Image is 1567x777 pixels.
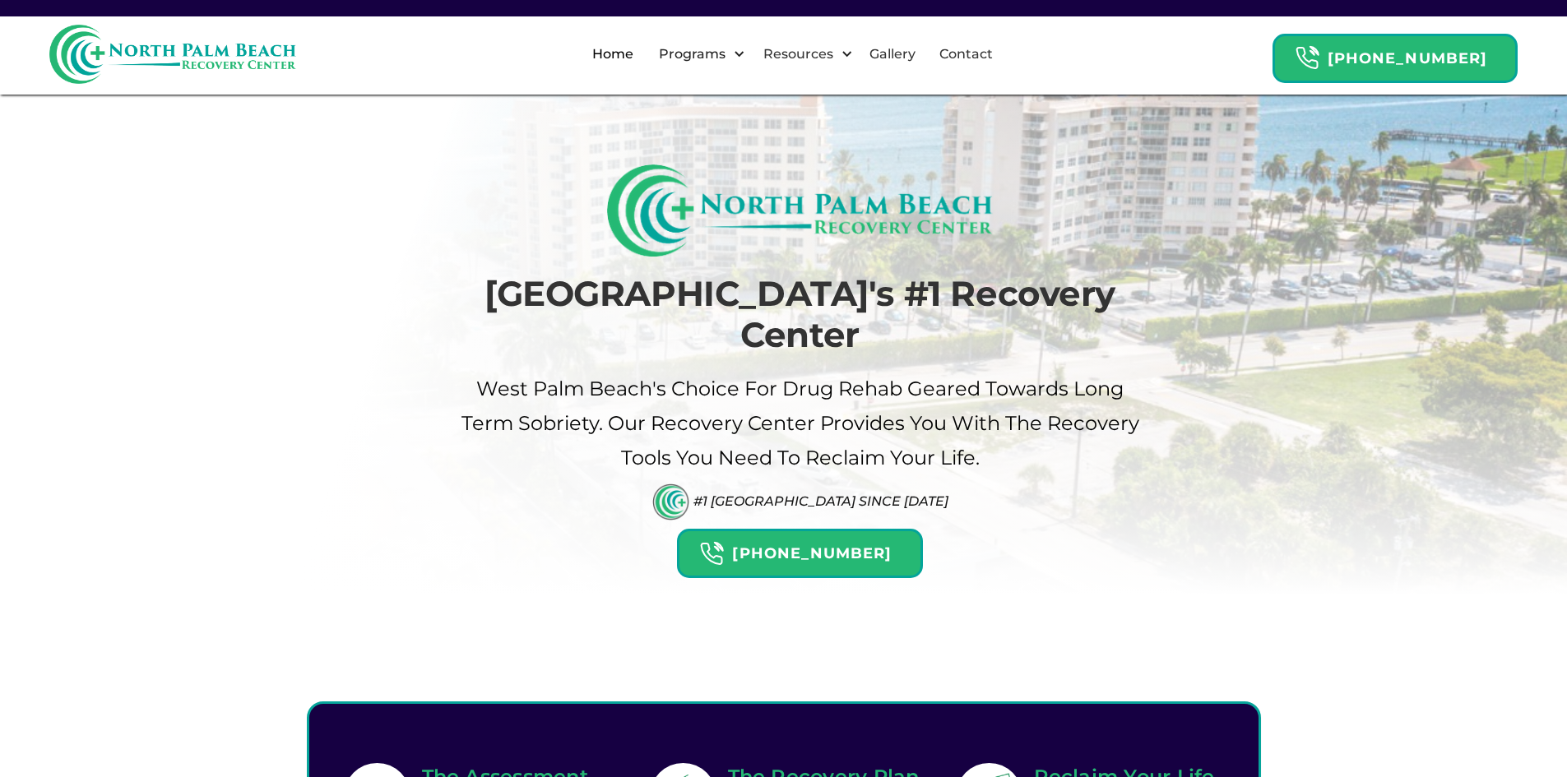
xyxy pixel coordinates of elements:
img: North Palm Beach Recovery Logo (Rectangle) [607,164,993,257]
strong: [PHONE_NUMBER] [732,544,892,562]
strong: [PHONE_NUMBER] [1328,49,1487,67]
img: Header Calendar Icons [699,541,724,567]
a: Header Calendar Icons[PHONE_NUMBER] [1273,25,1518,83]
a: Home [582,28,643,81]
a: Gallery [860,28,925,81]
div: Resources [749,28,857,81]
div: Programs [645,28,749,81]
a: Header Calendar Icons[PHONE_NUMBER] [677,520,922,578]
div: #1 [GEOGRAPHIC_DATA] Since [DATE] [693,493,948,509]
div: Programs [655,44,730,64]
h1: [GEOGRAPHIC_DATA]'s #1 Recovery Center [459,273,1142,356]
img: Header Calendar Icons [1295,45,1319,71]
div: Resources [759,44,837,64]
p: West palm beach's Choice For drug Rehab Geared Towards Long term sobriety. Our Recovery Center pr... [459,372,1142,475]
a: Contact [930,28,1003,81]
